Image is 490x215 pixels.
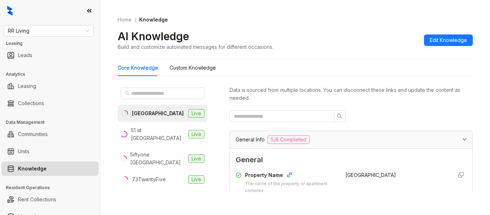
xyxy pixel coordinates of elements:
a: Leads [18,48,32,62]
span: RR Living [8,25,89,36]
span: search [125,91,130,96]
span: Live [188,109,204,118]
a: Leasing [18,79,36,93]
div: Custom Knowledge [170,64,216,72]
li: Leads [1,48,99,62]
div: Build and customize automated messages for different occasions. [118,43,273,51]
h3: Leasing [6,40,100,47]
a: Communities [18,127,48,141]
h3: Resident Operations [6,184,100,191]
div: 51 at [GEOGRAPHIC_DATA] [131,126,185,142]
span: search [337,113,343,119]
h2: AI Knowledge [118,29,189,43]
h3: Data Management [6,119,100,126]
span: Live [188,130,204,139]
li: Collections [1,96,99,111]
span: Live [188,175,204,184]
div: General Info5/8 Completed [230,131,472,148]
div: 73TwentyFive [132,176,166,183]
div: [GEOGRAPHIC_DATA] [132,109,184,117]
span: 5/8 Completed [268,135,310,144]
a: Rent Collections [18,192,56,207]
span: General Info [236,136,265,144]
div: The name of the property or apartment complex. [245,181,337,194]
a: Collections [18,96,44,111]
img: logo [7,6,13,16]
span: expanded [462,137,467,141]
li: Rent Collections [1,192,99,207]
span: Edit Knowledge [430,36,467,44]
li: Knowledge [1,162,99,176]
li: Units [1,144,99,159]
div: 5iftyone [GEOGRAPHIC_DATA] [130,151,185,167]
a: Knowledge [18,162,47,176]
div: Property Name [245,171,337,181]
span: General [236,154,467,165]
li: / [135,16,136,24]
div: Data is sourced from multiple locations. You can disconnect these links and update the content as... [230,86,473,102]
li: Communities [1,127,99,141]
li: Leasing [1,79,99,93]
span: Live [188,154,204,163]
span: [GEOGRAPHIC_DATA] [345,172,396,178]
div: Core Knowledge [118,64,158,72]
span: Knowledge [139,17,168,23]
a: Units [18,144,29,159]
button: Edit Knowledge [424,34,473,46]
h3: Analytics [6,71,100,78]
a: Home [116,16,133,24]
